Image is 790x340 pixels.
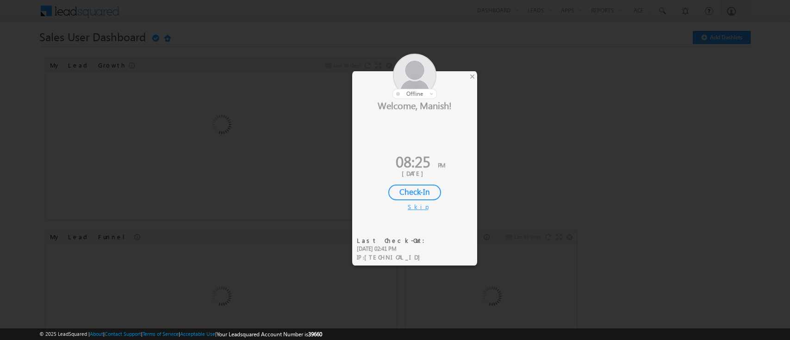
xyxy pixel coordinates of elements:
[396,151,430,172] span: 08:25
[359,169,470,178] div: [DATE]
[357,236,430,245] div: Last Check-Out:
[180,331,215,337] a: Acceptable Use
[308,331,322,338] span: 39660
[143,331,179,337] a: Terms of Service
[467,71,477,81] div: ×
[357,253,430,262] div: IP :
[388,185,441,200] div: Check-In
[90,331,103,337] a: About
[217,331,322,338] span: Your Leadsquared Account Number is
[105,331,141,337] a: Contact Support
[438,161,445,169] span: PM
[357,245,430,253] div: [DATE] 02:41 PM
[408,203,422,211] div: Skip
[352,99,477,111] div: Welcome, Manish!
[406,90,423,97] span: offline
[364,253,425,261] span: [TECHNICAL_ID]
[39,330,322,339] span: © 2025 LeadSquared | | | | |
